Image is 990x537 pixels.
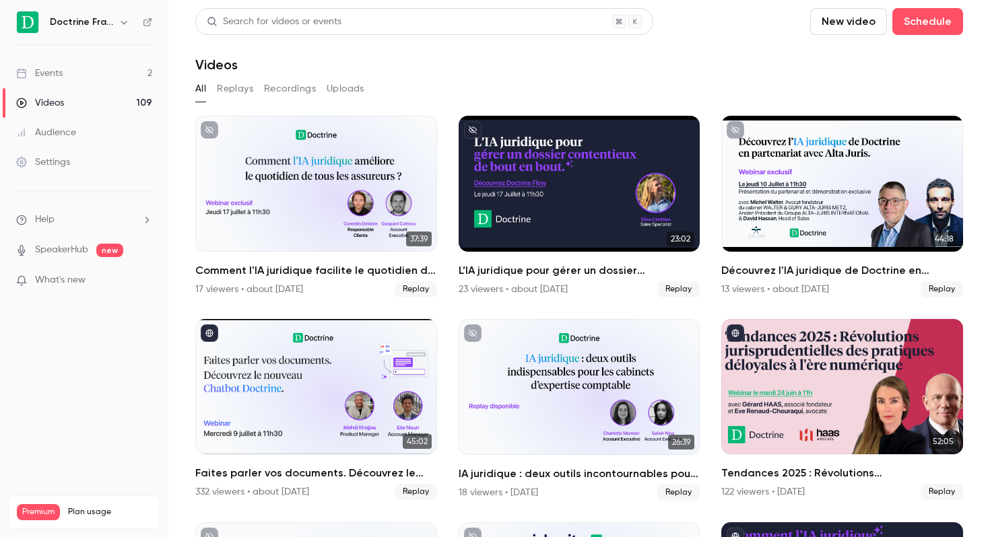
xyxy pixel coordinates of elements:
h2: Découvrez l'IA juridique de Doctrine en partenariat avec le réseau Alta-Juris international. [721,262,963,279]
div: Search for videos or events [207,15,341,29]
span: 23:02 [667,231,694,246]
div: Audience [16,126,76,139]
a: 45:02Faites parler vos documents. Découvrez le nouveau Chatbot Doctrine.332 viewers • about [DATE... [195,319,437,501]
div: Videos [16,96,64,110]
span: Replay [921,281,963,297]
li: Tendances 2025 : Révolutions jurisprudentielles des pratiques déloyales à l'ère numérique [721,319,963,501]
iframe: Noticeable Trigger [136,275,152,287]
span: 37:39 [406,231,432,246]
li: help-dropdown-opener [16,213,152,227]
span: new [96,244,123,257]
div: Events [16,67,63,80]
button: Replays [217,78,253,100]
a: 23:02L’IA juridique pour gérer un dossier contentieux de bout en bout23 viewers • about [DATE]Replay [459,116,700,297]
button: unpublished [464,121,482,139]
button: unpublished [727,121,744,139]
span: What's new [35,273,86,287]
h2: IA juridique : deux outils incontournables pour les cabinets d’expertise comptable [459,466,700,482]
li: Comment l'IA juridique facilite le quotidien de tous les assureurs ? [195,116,437,297]
button: Recordings [264,78,316,100]
div: 13 viewers • about [DATE] [721,283,829,296]
h2: Faites parler vos documents. Découvrez le nouveau Chatbot Doctrine. [195,465,437,481]
span: Replay [395,484,437,500]
a: 37:39Comment l'IA juridique facilite le quotidien de tous les assureurs ?17 viewers • about [DATE... [195,116,437,297]
button: All [195,78,206,100]
button: unpublished [201,121,218,139]
li: Découvrez l'IA juridique de Doctrine en partenariat avec le réseau Alta-Juris international. [721,116,963,297]
span: Replay [395,281,437,297]
button: Uploads [327,78,364,100]
span: 45:02 [403,434,432,449]
section: Videos [195,8,963,529]
a: 44:18Découvrez l'IA juridique de Doctrine en partenariat avec le réseau Alta-Juris international.... [721,116,963,297]
span: Replay [921,484,963,500]
li: IA juridique : deux outils incontournables pour les cabinets d’expertise comptable [459,319,700,501]
button: Schedule [892,8,963,35]
h6: Doctrine France [50,15,113,29]
span: 44:18 [931,231,958,246]
span: Replay [657,485,700,501]
button: New video [810,8,887,35]
span: Plan usage [68,507,152,517]
div: 122 viewers • [DATE] [721,485,805,499]
a: 26:39IA juridique : deux outils incontournables pour les cabinets d’expertise comptable18 viewers... [459,319,700,501]
span: 52:05 [929,434,958,449]
img: Doctrine France [17,11,38,33]
span: Premium [17,504,60,520]
a: 52:05Tendances 2025 : Révolutions jurisprudentielles des pratiques déloyales à l'ère numérique122... [721,319,963,501]
span: Replay [657,281,700,297]
h2: Tendances 2025 : Révolutions jurisprudentielles des pratiques déloyales à l'ère numérique [721,465,963,481]
button: unpublished [464,324,482,342]
span: Help [35,213,55,227]
div: 17 viewers • about [DATE] [195,283,303,296]
a: SpeakerHub [35,243,88,257]
div: 23 viewers • about [DATE] [459,283,568,296]
button: published [727,324,744,342]
li: L’IA juridique pour gérer un dossier contentieux de bout en bout [459,116,700,297]
button: published [201,324,218,342]
h1: Videos [195,57,238,73]
div: Settings [16,155,70,169]
h2: L’IA juridique pour gérer un dossier contentieux de bout en bout [459,262,700,279]
h2: Comment l'IA juridique facilite le quotidien de tous les assureurs ? [195,262,437,279]
div: 332 viewers • about [DATE] [195,485,309,499]
div: 18 viewers • [DATE] [459,486,538,499]
li: Faites parler vos documents. Découvrez le nouveau Chatbot Doctrine. [195,319,437,501]
span: 26:39 [668,435,694,450]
